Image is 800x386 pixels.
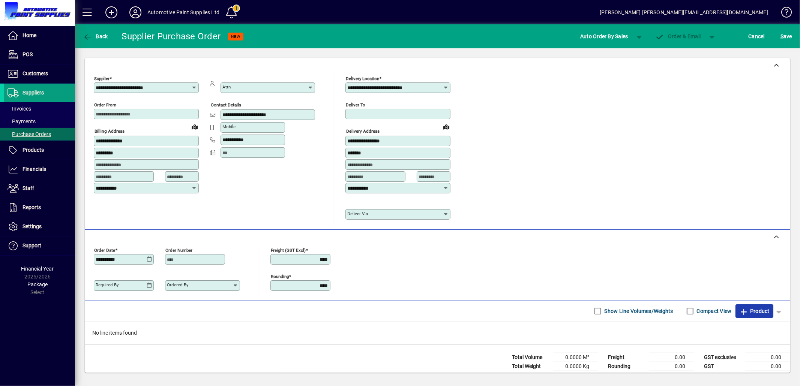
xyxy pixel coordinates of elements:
[649,353,694,362] td: 0.00
[23,32,36,38] span: Home
[780,30,792,42] span: ave
[27,281,48,287] span: Package
[94,247,115,253] mat-label: Order date
[508,353,553,362] td: Total Volume
[735,304,773,318] button: Product
[700,362,745,371] td: GST
[222,84,231,90] mat-label: Attn
[603,307,673,315] label: Show Line Volumes/Weights
[122,30,221,42] div: Supplier Purchase Order
[600,6,768,18] div: [PERSON_NAME] [PERSON_NAME][EMAIL_ADDRESS][DOMAIN_NAME]
[747,30,767,43] button: Cancel
[576,30,632,43] button: Auto Order By Sales
[4,179,75,198] a: Staff
[739,305,770,317] span: Product
[4,217,75,236] a: Settings
[96,282,119,287] mat-label: Required by
[189,121,201,133] a: View on map
[99,6,123,19] button: Add
[580,30,628,42] span: Auto Order By Sales
[695,307,732,315] label: Compact View
[440,121,452,133] a: View on map
[8,118,36,124] span: Payments
[651,30,705,43] button: Order & Email
[8,106,31,112] span: Invoices
[271,274,289,279] mat-label: Rounding
[346,76,379,81] mat-label: Delivery Location
[347,211,368,216] mat-label: Deliver via
[94,76,110,81] mat-label: Supplier
[4,128,75,141] a: Purchase Orders
[165,247,192,253] mat-label: Order number
[346,102,365,108] mat-label: Deliver To
[23,204,41,210] span: Reports
[4,26,75,45] a: Home
[21,266,54,272] span: Financial Year
[700,371,745,380] td: GST inclusive
[4,64,75,83] a: Customers
[8,131,51,137] span: Purchase Orders
[4,141,75,160] a: Products
[508,362,553,371] td: Total Weight
[123,6,147,19] button: Profile
[23,242,41,248] span: Support
[75,30,116,43] app-page-header-button: Back
[147,6,219,18] div: Automotive Paint Supplies Ltd
[4,160,75,179] a: Financials
[780,33,783,39] span: S
[604,353,649,362] td: Freight
[776,1,791,26] a: Knowledge Base
[83,33,108,39] span: Back
[271,247,306,253] mat-label: Freight (GST excl)
[23,70,48,76] span: Customers
[4,102,75,115] a: Invoices
[4,45,75,64] a: POS
[23,51,33,57] span: POS
[222,124,236,129] mat-label: Mobile
[4,236,75,255] a: Support
[4,115,75,128] a: Payments
[23,223,42,229] span: Settings
[745,371,790,380] td: 0.00
[553,362,598,371] td: 0.0000 Kg
[655,33,701,39] span: Order & Email
[4,198,75,217] a: Reports
[604,362,649,371] td: Rounding
[23,185,34,191] span: Staff
[167,282,188,287] mat-label: Ordered by
[553,353,598,362] td: 0.0000 M³
[85,322,790,344] div: No line items found
[23,90,44,96] span: Suppliers
[779,30,794,43] button: Save
[745,353,790,362] td: 0.00
[700,353,745,362] td: GST exclusive
[649,362,694,371] td: 0.00
[231,34,240,39] span: NEW
[23,147,44,153] span: Products
[749,30,765,42] span: Cancel
[94,102,116,108] mat-label: Order from
[81,30,110,43] button: Back
[23,166,46,172] span: Financials
[745,362,790,371] td: 0.00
